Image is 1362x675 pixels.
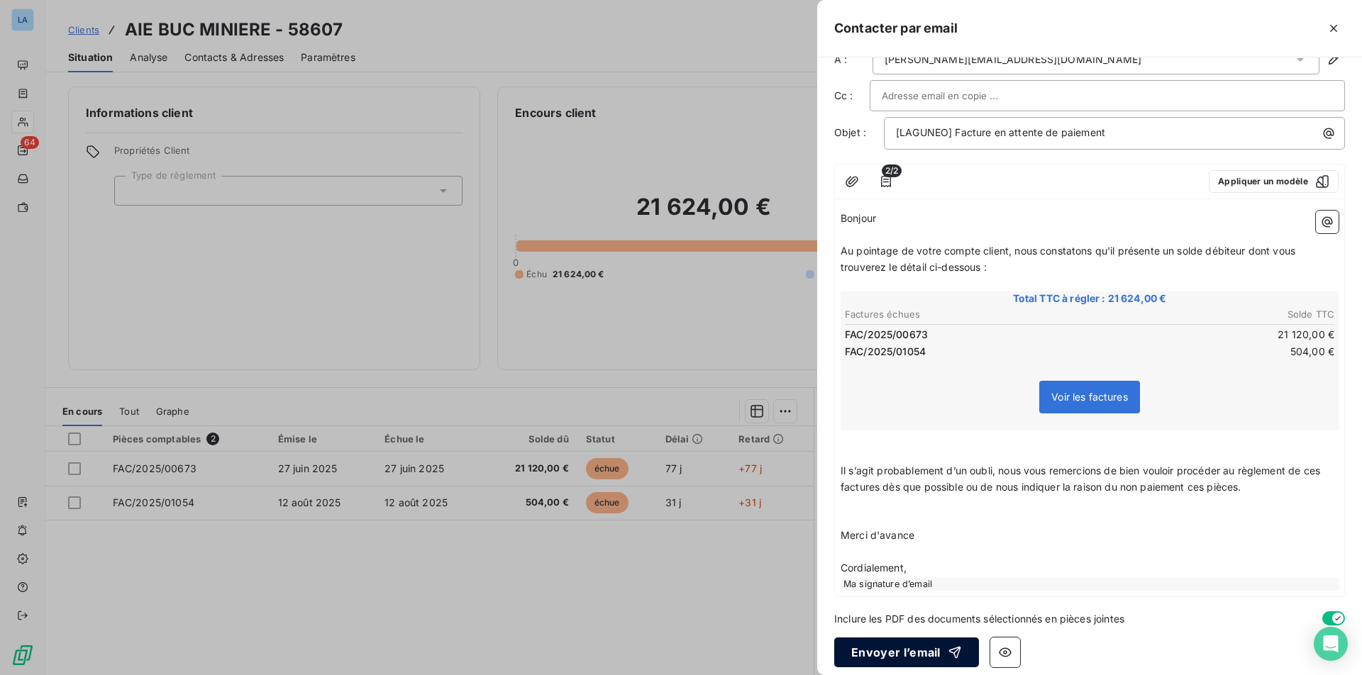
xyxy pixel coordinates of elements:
span: 2/2 [882,164,902,177]
td: 504,00 € [1090,344,1335,359]
span: Bonjour [841,212,876,224]
span: Il s’agit probablement d’un oubli, nous vous remercions de bien vouloir procéder au règlement de ... [841,464,1323,493]
th: Factures échues [844,307,1089,322]
span: [LAGUNEO] Facture en attente de paiement [896,126,1105,138]
label: Cc : [834,89,870,103]
span: Voir les factures [1051,391,1128,403]
span: Merci d'avance [841,529,914,541]
input: Adresse email en copie ... [882,85,1034,106]
span: Inclure les PDF des documents sélectionnés en pièces jointes [834,611,1124,626]
th: Solde TTC [1090,307,1335,322]
div: [PERSON_NAME][EMAIL_ADDRESS][DOMAIN_NAME] [885,52,1141,67]
button: Envoyer l’email [834,637,979,667]
span: FAC/2025/00673 [845,328,928,342]
div: Open Intercom Messenger [1314,627,1348,661]
span: Total TTC à régler : 21 624,00 € [843,291,1336,306]
label: À : [834,52,870,67]
span: Objet : [834,126,866,138]
button: Appliquer un modèle [1209,170,1339,193]
td: 21 120,00 € [1090,327,1335,342]
span: FAC/2025/01054 [845,345,926,359]
h5: Contacter par email [834,18,958,38]
span: Au pointage de votre compte client, nous constatons qu'il présente un solde débiteur dont vous tr... [841,245,1298,273]
span: Cordialement, [841,562,907,574]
